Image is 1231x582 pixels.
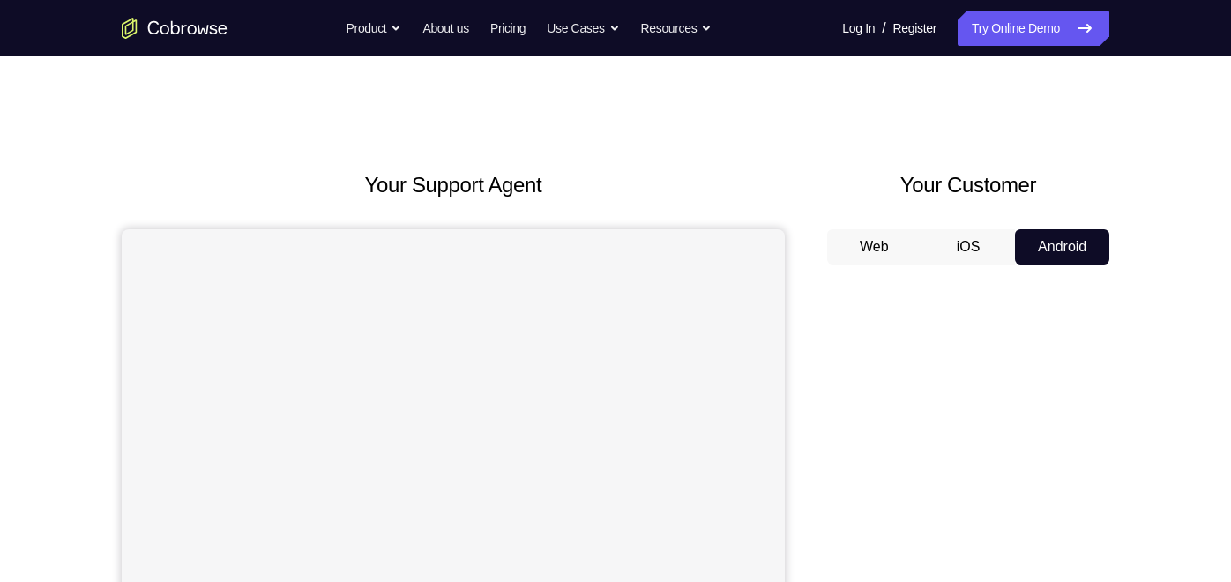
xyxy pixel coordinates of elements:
[893,11,936,46] a: Register
[882,18,885,39] span: /
[827,169,1109,201] h2: Your Customer
[422,11,468,46] a: About us
[842,11,875,46] a: Log In
[1015,229,1109,265] button: Android
[921,229,1016,265] button: iOS
[827,229,921,265] button: Web
[122,18,228,39] a: Go to the home page
[122,169,785,201] h2: Your Support Agent
[641,11,712,46] button: Resources
[958,11,1109,46] a: Try Online Demo
[547,11,619,46] button: Use Cases
[347,11,402,46] button: Product
[490,11,526,46] a: Pricing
